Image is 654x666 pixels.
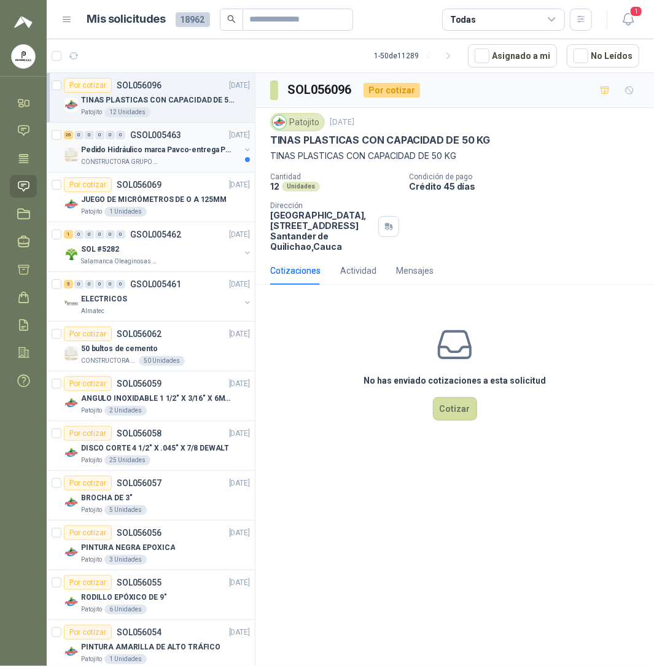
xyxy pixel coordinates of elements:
div: 0 [116,131,125,139]
button: No Leídos [567,44,639,68]
p: CONSTRUCTORA GRUPO FIP [81,356,136,366]
div: Patojito [270,113,325,131]
div: 0 [116,280,125,288]
p: [DATE] [330,117,354,128]
p: SOL056096 [117,81,162,90]
img: Company Logo [273,115,286,129]
p: [DATE] [229,627,250,638]
div: 0 [74,131,84,139]
p: BROCHA DE 3" [81,492,133,504]
div: Por cotizar [64,327,112,341]
img: Company Logo [64,495,79,510]
img: Company Logo [64,545,79,560]
span: 18962 [176,12,210,27]
div: Actividad [340,264,376,277]
p: JUEGO DE MICRÓMETROS DE O A 125MM [81,194,227,206]
div: 50 Unidades [139,356,185,366]
div: Todas [450,13,476,26]
img: Logo peakr [14,15,33,29]
div: Por cotizar [364,83,420,98]
p: [DATE] [229,478,250,489]
img: Company Logo [64,446,79,460]
div: Por cotizar [64,177,112,192]
p: Patojito [81,207,102,217]
p: CONSTRUCTORA GRUPO FIP [81,157,158,167]
a: 26 0 0 0 0 0 GSOL005463[DATE] Company LogoPedido Hidráulico marca Pavco-entrega PopayánCONSTRUCTO... [64,128,252,167]
div: 0 [116,230,125,239]
div: 12 Unidades [104,107,150,117]
p: Patojito [81,605,102,614]
img: Company Logo [64,197,79,212]
img: Company Logo [64,147,79,162]
p: SOL056059 [117,379,162,388]
div: 0 [74,280,84,288]
div: Por cotizar [64,376,112,391]
img: Company Logo [64,346,79,361]
h3: SOL056096 [288,80,354,99]
div: 0 [85,280,94,288]
p: [DATE] [229,80,250,91]
p: SOL056058 [117,429,162,438]
div: 3 Unidades [104,555,147,565]
a: 5 0 0 0 0 0 GSOL005461[DATE] Company LogoELECTRICOSAlmatec [64,277,252,316]
p: GSOL005461 [130,280,181,288]
p: SOL056062 [117,330,162,338]
p: [DATE] [229,527,250,539]
span: 1 [629,6,643,17]
p: Patojito [81,406,102,416]
p: TINAS PLASTICAS CON CAPACIDAD DE 50 KG [81,95,234,106]
a: Por cotizarSOL056056[DATE] Company LogoPINTURA NEGRA EPOXICAPatojito3 Unidades [47,521,255,570]
div: 1 [64,230,73,239]
a: Por cotizarSOL056059[DATE] Company LogoANGULO INOXIDABLE 1 1/2" X 3/16" X 6MTSPatojito2 Unidades [47,371,255,421]
p: Patojito [81,107,102,117]
div: 2 Unidades [104,406,147,416]
div: 0 [95,230,104,239]
a: Por cotizarSOL056057[DATE] Company LogoBROCHA DE 3"Patojito5 Unidades [47,471,255,521]
p: Dirección [270,201,373,210]
div: Mensajes [396,264,434,277]
img: Company Logo [64,296,79,311]
img: Company Logo [64,645,79,659]
p: SOL056069 [117,180,162,189]
p: [DATE] [229,130,250,141]
div: 0 [85,230,94,239]
p: [DATE] [229,328,250,340]
p: ELECTRICOS [81,293,127,305]
div: 26 [64,131,73,139]
p: Crédito 45 días [409,181,649,192]
h1: Mis solicitudes [87,10,166,28]
div: 1 Unidades [104,654,147,664]
p: Cantidad [270,172,399,181]
div: 0 [106,280,115,288]
p: Pedido Hidráulico marca Pavco-entrega Popayán [81,144,234,156]
img: Company Logo [64,396,79,411]
p: SOL #5282 [81,244,119,255]
p: Patojito [81,505,102,515]
img: Company Logo [64,98,79,112]
div: Por cotizar [64,78,112,93]
div: 0 [95,280,104,288]
p: GSOL005462 [130,230,181,239]
p: Patojito [81,555,102,565]
button: 1 [617,9,639,31]
a: Por cotizarSOL056058[DATE] Company LogoDISCO CORTE 4 1/2" X .045" X 7/8 DEWALTPatojito25 Unidades [47,421,255,471]
div: 6 Unidades [104,605,147,614]
a: 1 0 0 0 0 0 GSOL005462[DATE] Company LogoSOL #5282Salamanca Oleaginosas SAS [64,227,252,266]
p: SOL056054 [117,628,162,637]
p: SOL056055 [117,578,162,587]
p: PINTURA AMARILLA DE ALTO TRÁFICO [81,641,220,653]
p: [GEOGRAPHIC_DATA], [STREET_ADDRESS] Santander de Quilichao , Cauca [270,210,373,252]
button: Asignado a mi [468,44,557,68]
div: 5 Unidades [104,505,147,515]
p: 12 [270,181,279,192]
p: ANGULO INOXIDABLE 1 1/2" X 3/16" X 6MTS [81,393,234,405]
p: PINTURA NEGRA EPOXICA [81,542,175,554]
p: 50 bultos de cemento [81,343,158,355]
div: Por cotizar [64,625,112,640]
div: 0 [95,131,104,139]
div: 0 [74,230,84,239]
p: Salamanca Oleaginosas SAS [81,257,158,266]
div: Unidades [282,182,320,192]
div: 5 [64,280,73,288]
p: SOL056056 [117,529,162,537]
